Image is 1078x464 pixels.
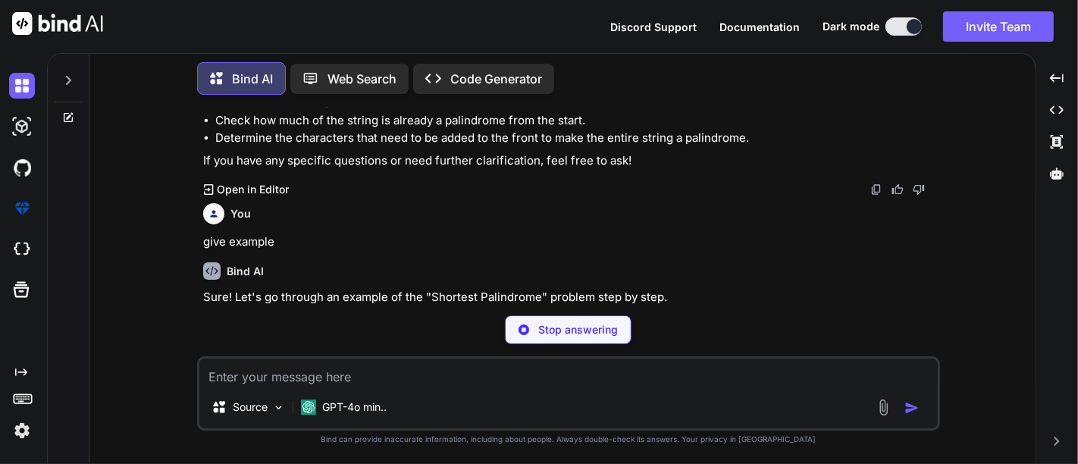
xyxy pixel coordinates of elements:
[203,152,937,170] p: If you have any specific questions or need further clarification, feel free to ask!
[233,400,268,415] p: Source
[823,19,879,34] span: Dark mode
[913,183,925,196] img: dislike
[943,11,1054,42] button: Invite Team
[327,70,396,88] p: Web Search
[9,114,35,140] img: darkAi-studio
[719,20,800,33] span: Documentation
[719,19,800,35] button: Documentation
[215,130,937,147] li: Determine the characters that need to be added to the front to make the entire string a palindrome.
[450,70,542,88] p: Code Generator
[892,183,904,196] img: like
[870,183,882,196] img: copy
[272,401,285,414] img: Pick Models
[203,234,937,251] p: give example
[9,418,35,444] img: settings
[610,19,697,35] button: Discord Support
[904,400,920,415] img: icon
[9,155,35,180] img: githubDark
[12,12,103,35] img: Bind AI
[322,400,387,415] p: GPT-4o min..
[875,399,892,416] img: attachment
[203,289,937,306] p: Sure! Let's go through an example of the "Shortest Palindrome" problem step by step.
[9,73,35,99] img: darkChat
[197,434,940,445] p: Bind can provide inaccurate information, including about people. Always double-check its answers....
[9,196,35,221] img: premium
[301,400,316,415] img: GPT-4o mini
[215,112,937,130] li: Check how much of the string is already a palindrome from the start.
[227,264,264,279] h6: Bind AI
[538,322,618,337] p: Stop answering
[610,20,697,33] span: Discord Support
[230,206,251,221] h6: You
[9,237,35,262] img: cloudideIcon
[232,70,273,88] p: Bind AI
[217,182,289,197] p: Open in Editor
